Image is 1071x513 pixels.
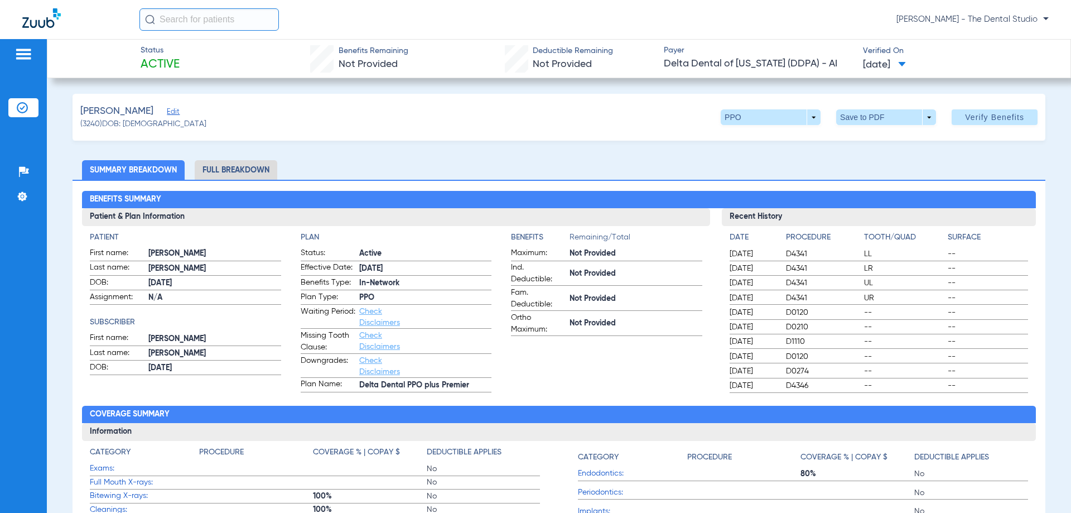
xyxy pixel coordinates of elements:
[786,232,860,243] h4: Procedure
[427,447,541,462] app-breakdown-title: Deductible Applies
[339,45,408,57] span: Benefits Remaining
[948,380,1027,391] span: --
[578,487,687,498] span: Periodontics:
[948,351,1027,362] span: --
[786,248,860,260] span: D4341
[427,477,541,488] span: No
[948,232,1027,247] app-breakdown-title: Surface
[786,322,860,333] span: D0210
[90,247,144,261] span: First name:
[427,491,541,502] span: No
[148,263,281,275] span: [PERSON_NAME]
[511,232,570,243] h4: Benefits
[721,109,821,125] button: PPO
[90,232,281,243] h4: Patient
[730,322,776,333] span: [DATE]
[359,248,491,260] span: Active
[167,108,177,118] span: Edit
[301,232,491,243] h4: Plan
[730,277,776,289] span: [DATE]
[578,447,687,467] app-breakdown-title: Category
[896,14,1049,25] span: [PERSON_NAME] - The Dental Studio
[730,232,776,243] h4: Date
[687,452,732,463] h4: Procedure
[511,247,566,261] span: Maximum:
[864,277,944,289] span: UL
[195,160,277,180] li: Full Breakdown
[199,447,244,458] h4: Procedure
[914,447,1028,467] app-breakdown-title: Deductible Applies
[570,318,702,329] span: Not Provided
[914,487,1028,498] span: No
[301,247,355,261] span: Status:
[864,248,944,260] span: LL
[90,332,144,346] span: First name:
[786,293,860,304] span: D4341
[199,447,313,462] app-breakdown-title: Procedure
[90,277,144,290] span: DOB:
[80,104,153,118] span: [PERSON_NAME]
[730,336,776,347] span: [DATE]
[313,491,427,502] span: 100%
[786,380,860,391] span: D4346
[90,477,199,488] span: Full Mouth X-rays:
[22,8,61,28] img: Zuub Logo
[301,291,355,305] span: Plan Type:
[864,351,944,362] span: --
[948,277,1027,289] span: --
[148,348,281,359] span: [PERSON_NAME]
[965,113,1024,122] span: Verify Benefits
[864,293,944,304] span: UR
[948,263,1027,274] span: --
[948,336,1027,347] span: --
[533,59,592,69] span: Not Provided
[90,262,144,275] span: Last name:
[148,292,281,304] span: N/A
[914,468,1028,480] span: No
[82,160,185,180] li: Summary Breakdown
[511,232,570,247] app-breakdown-title: Benefits
[948,293,1027,304] span: --
[141,57,180,73] span: Active
[301,355,355,377] span: Downgrades:
[864,336,944,347] span: --
[948,322,1027,333] span: --
[864,366,944,377] span: --
[730,366,776,377] span: [DATE]
[90,447,131,458] h4: Category
[427,463,541,474] span: No
[948,248,1027,260] span: --
[80,118,206,130] span: (3240) DOB: [DEMOGRAPHIC_DATA]
[511,312,566,335] span: Ortho Maximum:
[578,452,619,463] h4: Category
[864,263,944,274] span: LR
[511,287,566,310] span: Fam. Deductible:
[687,447,801,467] app-breakdown-title: Procedure
[139,8,279,31] input: Search for patients
[301,378,355,392] span: Plan Name:
[836,109,936,125] button: Save to PDF
[313,447,400,458] h4: Coverage % | Copay $
[730,380,776,391] span: [DATE]
[359,380,491,391] span: Delta Dental PPO plus Premier
[359,357,400,376] a: Check Disclaimers
[90,347,144,361] span: Last name:
[82,208,710,226] h3: Patient & Plan Information
[948,366,1027,377] span: --
[511,262,566,285] span: Ind. Deductible:
[90,317,281,328] h4: Subscriber
[301,306,355,328] span: Waiting Period:
[359,263,491,275] span: [DATE]
[359,277,491,289] span: In-Network
[664,57,853,71] span: Delta Dental of [US_STATE] (DDPA) - AI
[82,406,1035,424] h2: Coverage Summary
[864,380,944,391] span: --
[141,45,180,56] span: Status
[864,307,944,318] span: --
[301,277,355,290] span: Benefits Type:
[786,366,860,377] span: D0274
[148,333,281,345] span: [PERSON_NAME]
[359,292,491,304] span: PPO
